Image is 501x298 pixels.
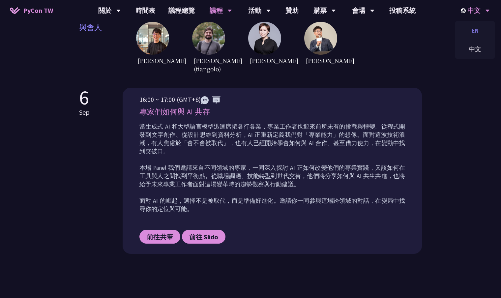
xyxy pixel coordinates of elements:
[79,107,90,117] p: Sep
[189,233,218,241] span: 前往 Slido
[248,22,281,55] img: TicaLin.61491bf.png
[461,8,467,13] img: Locale Icon
[136,55,166,66] span: [PERSON_NAME]
[192,55,222,74] span: [PERSON_NAME] (tiangolo)
[455,23,495,38] div: EN
[139,95,405,104] p: 16:00 ~ 17:00 (GMT+8)
[139,106,405,118] p: 專家們如何與 AI 共存
[182,230,225,244] a: 前往 Slido
[79,88,90,107] p: 6
[192,22,225,55] img: Sebasti%C3%A1nRam%C3%ADrez.1365658.jpeg
[3,2,60,19] a: PyCon TW
[248,55,278,66] span: [PERSON_NAME]
[10,7,20,14] img: Home icon of PyCon TW 2025
[139,123,405,213] p: 當生成式 AI 和大型語言模型迅速席捲各行各業，專業工作者也迎來前所未有的挑戰與轉變。從程式開發到文字創作、從設計思維到資料分析，AI 正重新定義我們對「專業能力」的想像。面對這波技術浪潮，有人...
[147,233,173,241] span: 前往共筆
[23,6,53,15] span: PyCon TW
[136,22,169,55] img: DongheeNa.093fe47.jpeg
[201,96,221,104] img: ENEN.5a408d1.svg
[139,230,180,244] a: 前往共筆
[455,42,495,57] div: 中文
[79,22,136,74] span: 與會人
[304,55,334,66] span: [PERSON_NAME]
[304,22,337,55] img: YCChen.e5e7a43.jpg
